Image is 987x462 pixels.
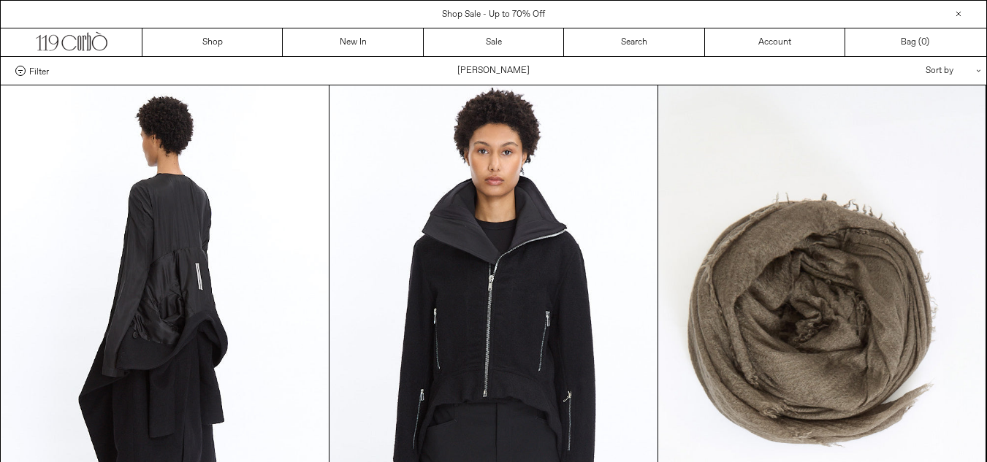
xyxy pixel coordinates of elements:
a: Shop [142,28,283,56]
a: Bag () [845,28,986,56]
a: Search [564,28,704,56]
span: Filter [29,66,49,76]
span: ) [921,36,929,49]
span: 0 [921,36,926,48]
a: Account [705,28,845,56]
a: New In [283,28,423,56]
a: Sale [424,28,564,56]
div: Sort by [840,57,972,85]
a: Shop Sale - Up to 70% Off [442,9,545,20]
